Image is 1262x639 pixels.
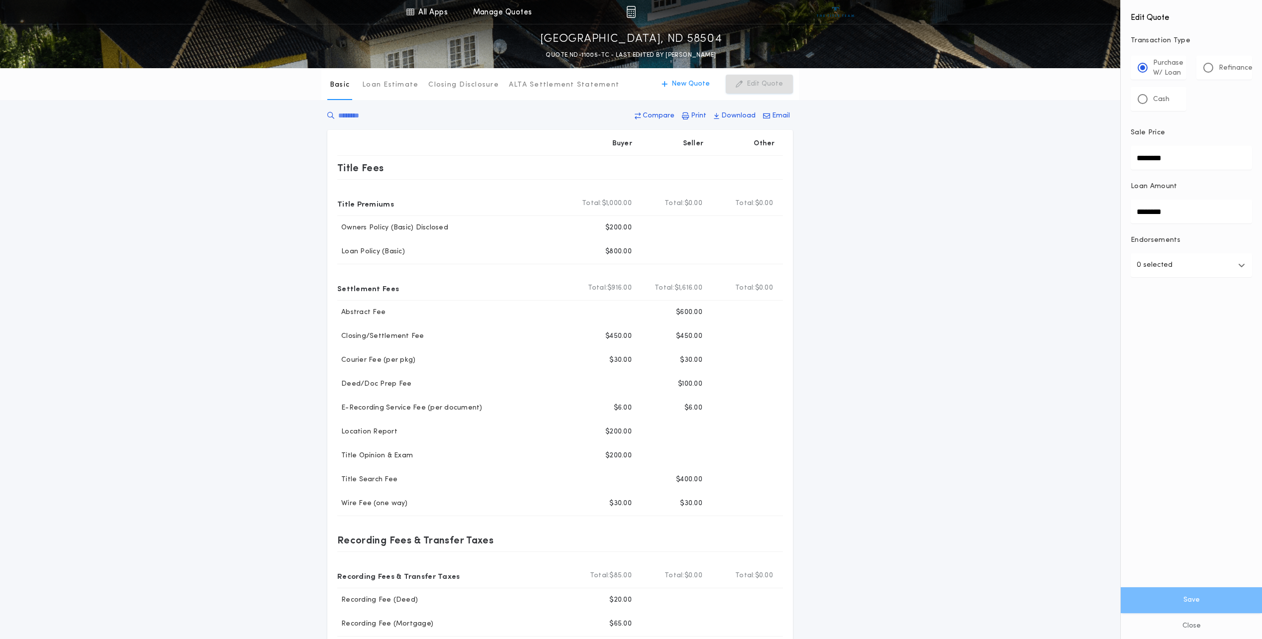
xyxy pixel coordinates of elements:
p: $200.00 [605,223,632,233]
p: Recording Fee (Deed) [337,595,418,605]
p: $65.00 [609,619,632,629]
p: [GEOGRAPHIC_DATA], ND 58504 [540,31,722,47]
p: $450.00 [676,331,702,341]
p: Print [691,111,706,121]
p: 0 selected [1137,259,1172,271]
p: $6.00 [614,403,632,413]
span: $916.00 [607,283,632,293]
p: Courier Fee (per pkg) [337,355,415,365]
p: Edit Quote [747,79,783,89]
button: Save [1121,587,1262,613]
b: Total: [665,199,684,209]
p: Loan Amount [1131,182,1177,192]
p: Other [754,139,775,149]
p: $400.00 [676,475,702,485]
p: Owners Policy (Basic) Disclosed [337,223,448,233]
p: Seller [683,139,704,149]
p: Title Opinion & Exam [337,451,413,461]
p: Loan Policy (Basic) [337,247,405,257]
span: $0.00 [755,199,773,209]
p: $30.00 [680,499,702,509]
span: $0.00 [755,283,773,293]
p: E-Recording Service Fee (per document) [337,403,483,413]
button: Email [760,107,793,125]
span: $1,616.00 [675,283,702,293]
span: $1,000.00 [602,199,632,209]
img: vs-icon [817,7,854,17]
p: Location Report [337,427,397,437]
button: Download [711,107,759,125]
p: Deed/Doc Prep Fee [337,379,411,389]
b: Total: [588,283,608,293]
b: Total: [665,571,684,581]
p: Abstract Fee [337,308,386,318]
p: QUOTE ND-11005-TC - LAST EDITED BY [PERSON_NAME] [546,50,716,60]
p: $30.00 [609,499,632,509]
p: Basic [330,80,350,90]
p: Wire Fee (one way) [337,499,408,509]
p: Compare [643,111,675,121]
b: Total: [735,571,755,581]
p: Title Search Fee [337,475,397,485]
p: Title Premiums [337,196,394,212]
b: Total: [735,199,755,209]
p: Transaction Type [1131,36,1252,46]
p: $450.00 [605,331,632,341]
button: Close [1121,613,1262,639]
p: ALTA Settlement Statement [509,80,619,90]
b: Total: [655,283,675,293]
p: $30.00 [680,355,702,365]
span: $85.00 [609,571,632,581]
p: Refinance [1219,63,1253,73]
p: $200.00 [605,451,632,461]
p: Cash [1153,95,1169,105]
button: New Quote [652,75,720,94]
p: Buyer [612,139,632,149]
p: Download [721,111,756,121]
p: New Quote [672,79,710,89]
p: Closing Disclosure [428,80,499,90]
p: Sale Price [1131,128,1165,138]
span: $0.00 [684,199,702,209]
b: Total: [735,283,755,293]
p: Recording Fees & Transfer Taxes [337,568,460,584]
span: $0.00 [684,571,702,581]
p: Closing/Settlement Fee [337,331,424,341]
button: 0 selected [1131,253,1252,277]
b: Total: [590,571,610,581]
p: $30.00 [609,355,632,365]
img: img [626,6,636,18]
p: $20.00 [609,595,632,605]
p: Endorsements [1131,235,1252,245]
p: Recording Fees & Transfer Taxes [337,532,493,548]
p: $600.00 [676,308,702,318]
p: $100.00 [678,379,702,389]
span: $0.00 [755,571,773,581]
input: Loan Amount [1131,200,1252,223]
p: Title Fees [337,160,384,176]
input: Sale Price [1131,146,1252,170]
p: Settlement Fees [337,280,399,296]
p: Email [772,111,790,121]
b: Total: [582,199,602,209]
p: Purchase W/ Loan [1153,58,1183,78]
button: Print [679,107,709,125]
p: Loan Estimate [362,80,418,90]
p: Recording Fee (Mortgage) [337,619,433,629]
p: $800.00 [605,247,632,257]
h4: Edit Quote [1131,6,1252,24]
p: $6.00 [684,403,702,413]
button: Compare [632,107,678,125]
button: Edit Quote [726,75,793,94]
p: $200.00 [605,427,632,437]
